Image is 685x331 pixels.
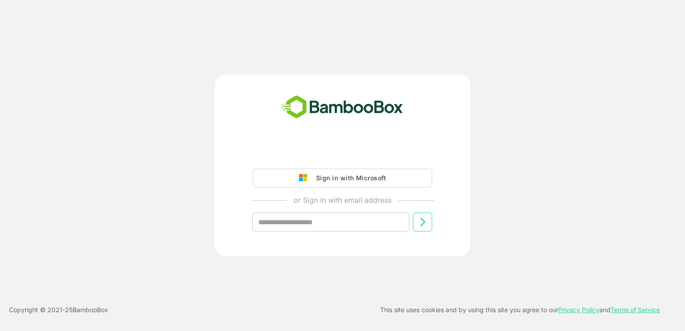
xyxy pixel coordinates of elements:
[253,169,432,187] button: Sign in with Microsoft
[9,305,108,315] p: Copyright © 2021- 25 BambooBox
[294,195,391,205] p: or Sign in with email address
[299,174,312,182] img: google
[380,305,660,315] p: This site uses cookies and by using this site you agree to our and
[611,306,660,314] a: Terms of Service
[277,92,408,122] img: bamboobox
[558,306,599,314] a: Privacy Policy
[312,172,386,184] div: Sign in with Microsoft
